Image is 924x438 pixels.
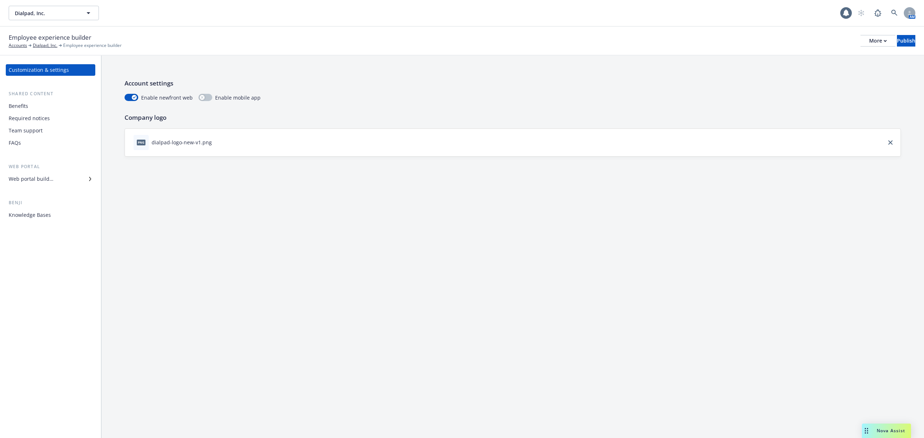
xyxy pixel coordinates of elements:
a: Report a Bug [871,6,885,20]
a: Customization & settings [6,64,95,76]
a: Required notices [6,113,95,124]
button: download file [215,139,221,146]
button: Dialpad, Inc. [9,6,99,20]
div: Shared content [6,90,95,97]
p: Company logo [125,113,901,122]
a: close [886,138,895,147]
span: Nova Assist [877,428,905,434]
span: Employee experience builder [63,42,122,49]
div: Benji [6,199,95,206]
span: Enable newfront web [141,94,193,101]
div: More [869,35,887,46]
div: Benefits [9,100,28,112]
button: Publish [897,35,915,47]
div: FAQs [9,137,21,149]
div: Customization & settings [9,64,69,76]
span: Dialpad, Inc. [15,9,77,17]
a: Dialpad, Inc. [33,42,57,49]
span: Employee experience builder [9,33,91,42]
div: Web portal [6,163,95,170]
span: Enable mobile app [215,94,261,101]
span: png [137,140,145,145]
a: Web portal builder [6,173,95,185]
div: Knowledge Bases [9,209,51,221]
div: Team support [9,125,43,136]
a: Team support [6,125,95,136]
a: Benefits [6,100,95,112]
div: Drag to move [862,424,871,438]
a: Start snowing [854,6,868,20]
a: FAQs [6,137,95,149]
p: Account settings [125,79,901,88]
a: Knowledge Bases [6,209,95,221]
button: Nova Assist [862,424,911,438]
div: Publish [897,35,915,46]
div: dialpad-logo-new-v1.png [152,139,212,146]
button: More [860,35,895,47]
a: Accounts [9,42,27,49]
div: Required notices [9,113,50,124]
div: Web portal builder [9,173,53,185]
a: Search [887,6,902,20]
